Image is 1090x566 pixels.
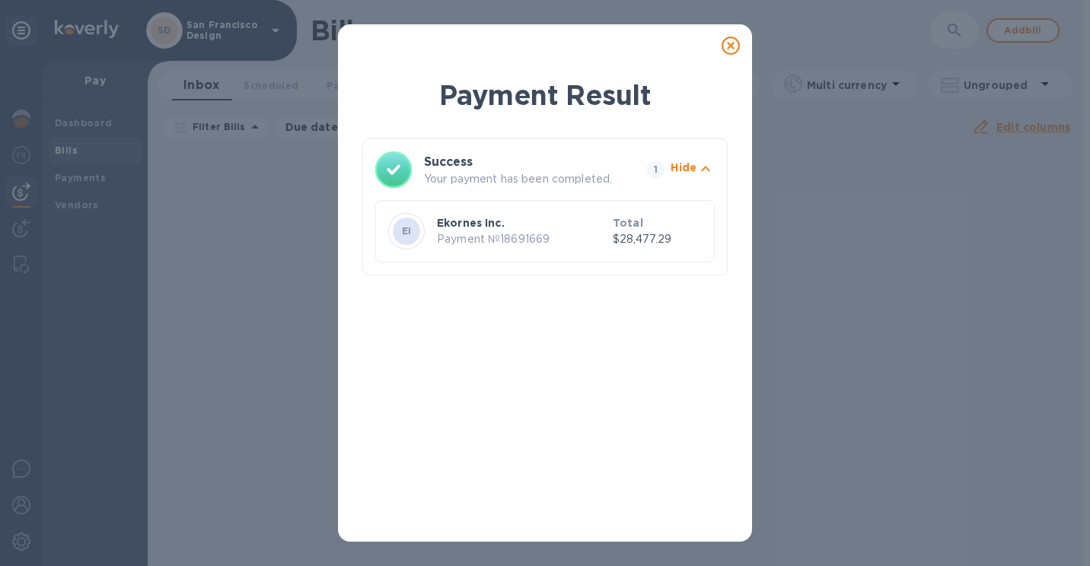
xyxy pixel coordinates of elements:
button: Hide [671,160,715,180]
b: Total [613,217,643,229]
h3: Success [424,153,619,171]
b: EI [402,225,412,237]
span: 1 [646,161,665,179]
p: Hide [671,160,696,175]
p: Your payment has been completed. [424,171,640,187]
p: Payment № 18691669 [437,231,607,247]
p: $28,477.29 [613,231,702,247]
h1: Payment Result [362,76,728,114]
p: Ekornes Inc. [437,215,607,231]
